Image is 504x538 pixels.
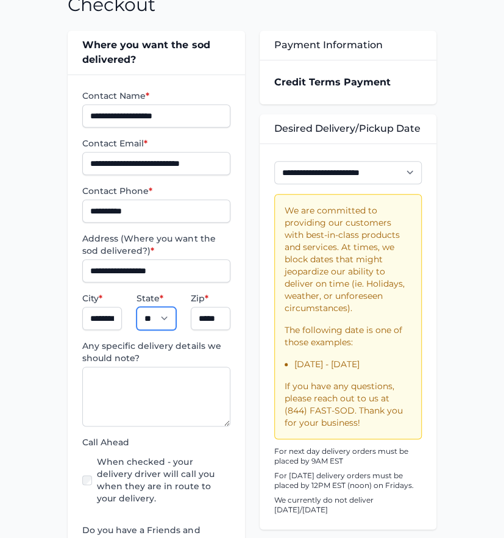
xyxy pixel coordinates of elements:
div: Payment Information [260,30,436,60]
li: [DATE] - [DATE] [294,358,411,370]
label: Contact Phone [82,185,230,197]
p: For next day delivery orders must be placed by 9AM EST [274,447,422,466]
label: When checked - your delivery driver will call you when they are in route to your delivery. [97,456,230,504]
p: We currently do not deliver [DATE]/[DATE] [274,495,422,515]
label: Any specific delivery details we should note? [82,340,230,364]
label: Contact Name [82,90,230,102]
p: The following date is one of those examples: [285,324,411,348]
label: Contact Email [82,137,230,149]
label: Address (Where you want the sod delivered?) [82,232,230,257]
label: State [137,292,176,304]
div: Desired Delivery/Pickup Date [260,114,436,143]
strong: Credit Terms Payment [274,76,391,88]
p: If you have any questions, please reach out to us at (844) FAST-SOD. Thank you for your business! [285,380,411,429]
label: Zip [191,292,230,304]
div: Where you want the sod delivered? [68,30,244,74]
p: We are committed to providing our customers with best-in-class products and services. At times, w... [285,204,411,314]
label: Call Ahead [82,436,230,448]
p: For [DATE] delivery orders must be placed by 12PM EST (noon) on Fridays. [274,471,422,490]
label: City [82,292,122,304]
